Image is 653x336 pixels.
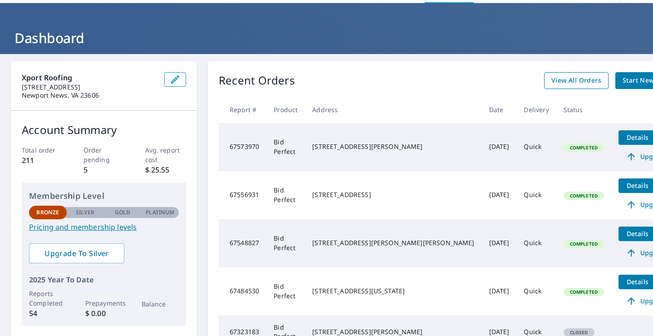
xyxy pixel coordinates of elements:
td: 67484530 [219,267,266,316]
p: Recent Orders [219,72,295,89]
p: Balance [142,299,179,309]
span: Details [624,181,651,190]
p: Gold [115,208,130,217]
td: [DATE] [482,171,517,219]
div: [STREET_ADDRESS] [312,190,474,199]
td: 67548827 [219,219,266,267]
p: Account Summary [22,122,186,138]
p: 5 [83,164,125,175]
span: Completed [565,144,603,151]
p: Prepayments [85,298,123,308]
td: Bid Perfect [266,267,305,316]
p: $ 25.55 [145,164,187,175]
a: View All Orders [544,72,609,89]
p: 2025 Year To Date [29,274,179,285]
div: [STREET_ADDRESS][PERSON_NAME] [312,142,474,151]
th: Status [556,96,611,123]
th: Report # [219,96,266,123]
p: Membership Level [29,190,179,202]
td: [DATE] [482,219,517,267]
th: Date [482,96,517,123]
td: Bid Perfect [266,219,305,267]
td: Bid Perfect [266,171,305,219]
td: Bid Perfect [266,123,305,171]
th: Delivery [516,96,556,123]
h1: Dashboard [11,29,642,47]
span: Completed [565,241,603,247]
td: 67556931 [219,171,266,219]
th: Address [305,96,481,123]
td: [DATE] [482,123,517,171]
div: [STREET_ADDRESS][US_STATE] [312,287,474,296]
span: Upgrade To Silver [36,248,117,258]
p: Bronze [36,208,59,217]
p: Xport Roofing [22,72,157,83]
span: Details [624,229,651,238]
p: Total order [22,145,63,155]
span: Closed [565,329,594,336]
td: Quick [516,219,556,267]
td: Quick [516,171,556,219]
span: Details [624,277,651,286]
p: 211 [22,155,63,166]
p: Newport News, VA 23606 [22,91,157,99]
a: Upgrade To Silver [29,243,124,263]
div: [STREET_ADDRESS][PERSON_NAME][PERSON_NAME] [312,238,474,247]
td: [DATE] [482,267,517,316]
span: Details [624,133,651,142]
span: Completed [565,289,603,295]
p: Avg. report cost [145,145,187,164]
td: 67573970 [219,123,266,171]
p: Platinum [146,208,174,217]
p: 54 [29,308,67,319]
th: Product [266,96,305,123]
span: Completed [565,193,603,199]
p: $ 0.00 [85,308,123,319]
a: Pricing and membership levels [29,222,179,232]
p: [STREET_ADDRESS] [22,83,157,91]
p: Order pending [83,145,125,164]
p: Reports Completed [29,289,67,308]
span: View All Orders [551,75,601,86]
td: Quick [516,123,556,171]
p: Silver [76,208,95,217]
td: Quick [516,267,556,316]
